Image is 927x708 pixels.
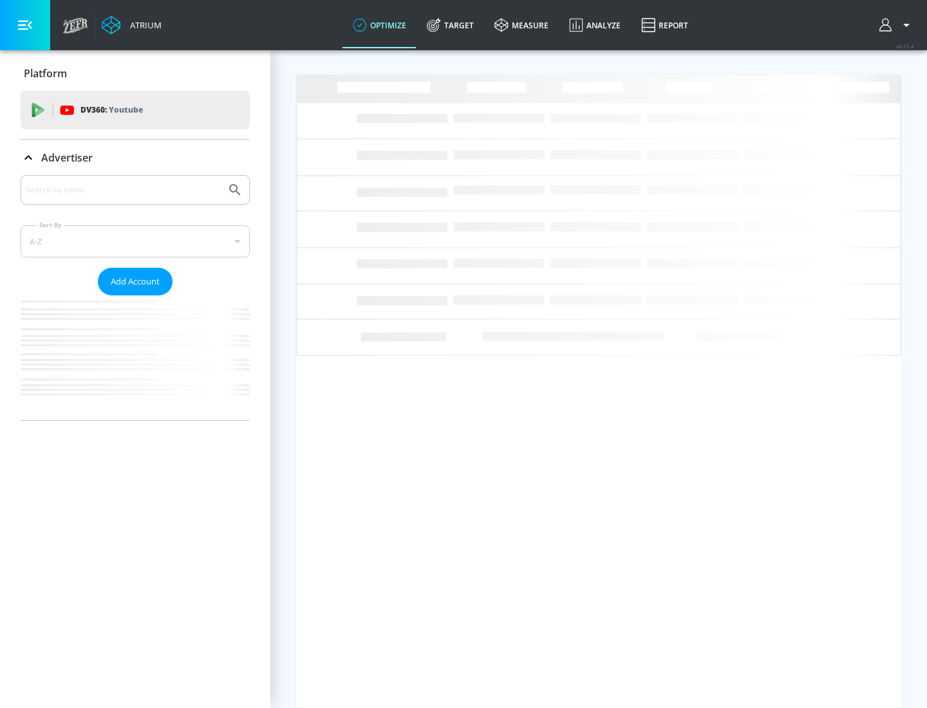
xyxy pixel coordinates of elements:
div: A-Z [21,225,250,257]
div: Advertiser [21,175,250,420]
div: Platform [21,55,250,91]
p: Advertiser [41,151,93,165]
p: Youtube [109,103,143,116]
div: Atrium [125,19,162,31]
a: Analyze [559,2,631,48]
span: Add Account [111,274,160,289]
p: Platform [24,66,67,80]
button: Add Account [98,268,173,295]
input: Search by name [26,182,221,198]
div: Advertiser [21,140,250,176]
a: optimize [342,2,417,48]
div: DV360: Youtube [21,91,250,129]
span: v 4.25.4 [896,42,914,50]
nav: list of Advertiser [21,295,250,420]
a: Atrium [102,15,162,35]
p: DV360: [80,103,143,117]
a: Target [417,2,484,48]
a: Report [631,2,698,48]
label: Sort By [37,221,64,229]
a: measure [484,2,559,48]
